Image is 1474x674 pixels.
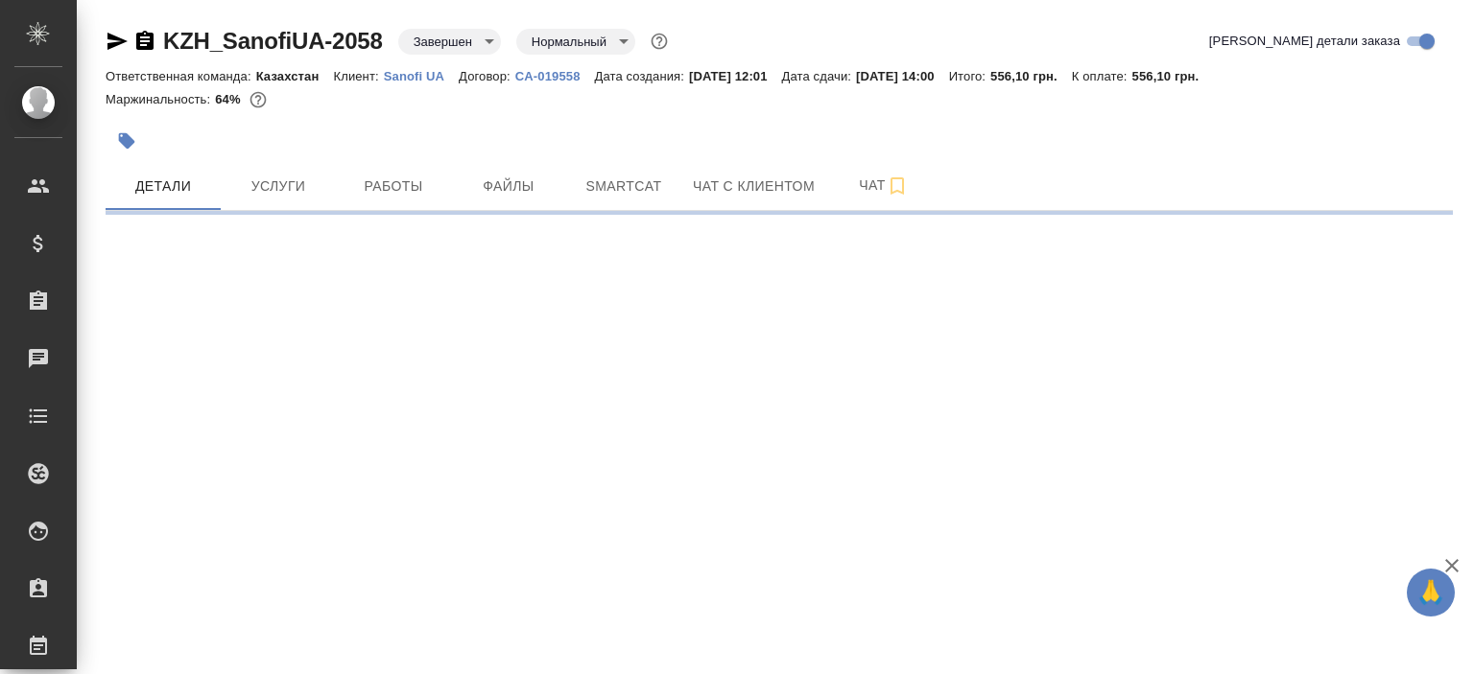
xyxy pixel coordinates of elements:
[689,69,782,83] p: [DATE] 12:01
[163,28,383,54] a: KZH_SanofiUA-2058
[595,69,689,83] p: Дата создания:
[1407,569,1455,616] button: 🙏
[782,69,856,83] p: Дата сдачи:
[463,174,555,198] span: Файлы
[1072,69,1132,83] p: К оплате:
[117,174,209,198] span: Детали
[1415,572,1447,613] span: 🙏
[106,69,256,83] p: Ответственная команда:
[459,69,515,83] p: Договор:
[578,174,670,198] span: Smartcat
[106,92,215,106] p: Маржинальность:
[838,174,930,198] span: Чат
[693,174,815,198] span: Чат с клиентом
[515,67,595,83] a: CA-019558
[990,69,1072,83] p: 556,10 грн.
[106,120,148,162] button: Добавить тэг
[526,34,612,50] button: Нормальный
[333,69,383,83] p: Клиент:
[106,30,129,53] button: Скопировать ссылку для ЯМессенджера
[384,69,459,83] p: Sanofi UA
[408,34,478,50] button: Завершен
[949,69,990,83] p: Итого:
[886,174,909,198] svg: Подписаться
[647,29,672,54] button: Доп статусы указывают на важность/срочность заказа
[398,29,501,55] div: Завершен
[856,69,949,83] p: [DATE] 14:00
[215,92,245,106] p: 64%
[515,69,595,83] p: CA-019558
[384,67,459,83] a: Sanofi UA
[1209,32,1400,51] span: [PERSON_NAME] детали заказа
[516,29,635,55] div: Завершен
[232,174,324,198] span: Услуги
[246,87,271,112] button: 334.40 RUB;
[347,174,440,198] span: Работы
[1132,69,1214,83] p: 556,10 грн.
[256,69,334,83] p: Казахстан
[133,30,156,53] button: Скопировать ссылку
